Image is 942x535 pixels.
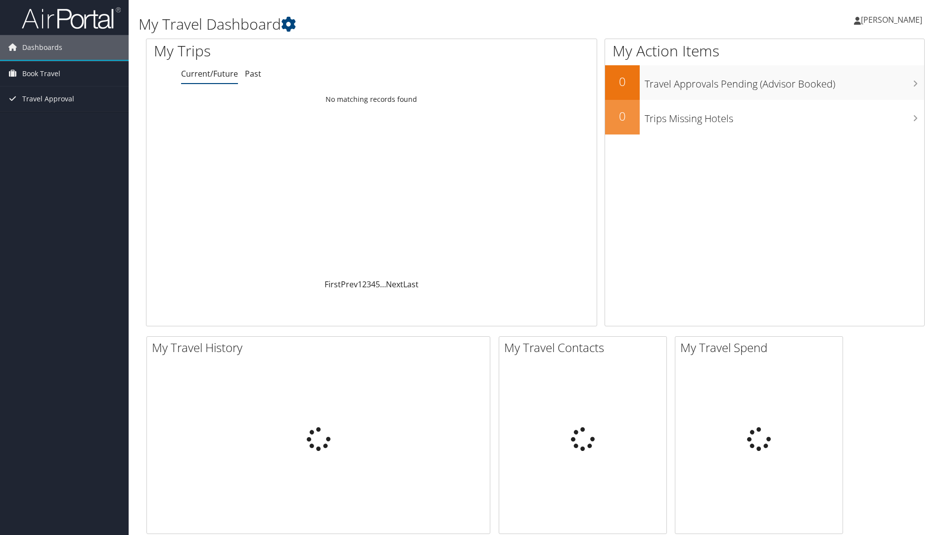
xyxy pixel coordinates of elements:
[146,90,597,108] td: No matching records found
[152,339,490,356] h2: My Travel History
[605,65,924,100] a: 0Travel Approvals Pending (Advisor Booked)
[181,68,238,79] a: Current/Future
[605,108,640,125] h2: 0
[386,279,403,290] a: Next
[371,279,376,290] a: 4
[22,61,60,86] span: Book Travel
[154,41,402,61] h1: My Trips
[380,279,386,290] span: …
[358,279,362,290] a: 1
[341,279,358,290] a: Prev
[605,73,640,90] h2: 0
[139,14,667,35] h1: My Travel Dashboard
[605,100,924,134] a: 0Trips Missing Hotels
[645,72,924,91] h3: Travel Approvals Pending (Advisor Booked)
[22,35,62,60] span: Dashboards
[605,41,924,61] h1: My Action Items
[854,5,932,35] a: [PERSON_NAME]
[22,6,121,30] img: airportal-logo.png
[680,339,843,356] h2: My Travel Spend
[376,279,380,290] a: 5
[325,279,341,290] a: First
[367,279,371,290] a: 3
[22,87,74,111] span: Travel Approval
[645,107,924,126] h3: Trips Missing Hotels
[403,279,419,290] a: Last
[362,279,367,290] a: 2
[245,68,261,79] a: Past
[504,339,666,356] h2: My Travel Contacts
[861,14,922,25] span: [PERSON_NAME]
